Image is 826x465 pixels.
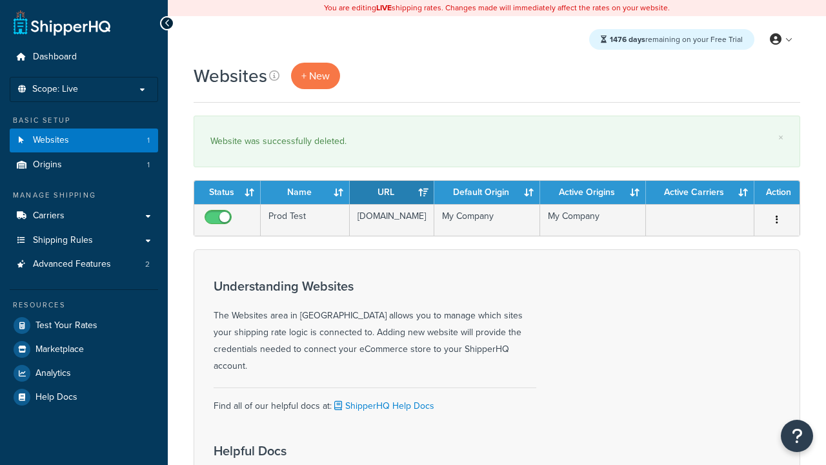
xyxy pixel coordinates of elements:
a: ShipperHQ Home [14,10,110,36]
a: Origins 1 [10,153,158,177]
span: Websites [33,135,69,146]
span: Advanced Features [33,259,111,270]
div: Basic Setup [10,115,158,126]
th: Status: activate to sort column ascending [194,181,261,204]
th: Active Origins: activate to sort column ascending [540,181,646,204]
a: Marketplace [10,338,158,361]
td: [DOMAIN_NAME] [350,204,434,236]
span: 2 [145,259,150,270]
h1: Websites [194,63,267,88]
a: + New [291,63,340,89]
li: Origins [10,153,158,177]
a: Websites 1 [10,129,158,152]
span: Marketplace [35,344,84,355]
a: Analytics [10,362,158,385]
a: Help Docs [10,386,158,409]
th: Name: activate to sort column ascending [261,181,350,204]
span: 1 [147,160,150,170]
th: URL: activate to sort column ascending [350,181,434,204]
th: Active Carriers: activate to sort column ascending [646,181,754,204]
span: Carriers [33,211,65,222]
th: Default Origin: activate to sort column ascending [434,181,540,204]
span: Scope: Live [32,84,78,95]
a: Shipping Rules [10,229,158,253]
button: Open Resource Center [781,420,813,452]
b: LIVE [376,2,392,14]
a: Advanced Features 2 [10,253,158,276]
a: Carriers [10,204,158,228]
span: Test Your Rates [35,320,97,331]
div: remaining on your Free Trial [589,29,754,50]
a: × [778,132,783,143]
td: My Company [540,204,646,236]
span: Shipping Rules [33,235,93,246]
div: Website was successfully deleted. [210,132,783,150]
div: Manage Shipping [10,190,158,201]
span: Help Docs [35,392,77,403]
span: + New [301,68,330,83]
li: Advanced Features [10,253,158,276]
div: The Websites area in [GEOGRAPHIC_DATA] allows you to manage which sites your shipping rate logic ... [214,279,536,375]
a: Dashboard [10,45,158,69]
li: Websites [10,129,158,152]
span: Analytics [35,368,71,379]
a: Test Your Rates [10,314,158,337]
div: Resources [10,300,158,311]
div: Find all of our helpful docs at: [214,387,536,415]
h3: Understanding Websites [214,279,536,293]
td: Prod Test [261,204,350,236]
td: My Company [434,204,540,236]
span: Origins [33,160,62,170]
h3: Helpful Docs [214,444,446,458]
span: 1 [147,135,150,146]
strong: 1476 days [610,34,645,45]
th: Action [754,181,800,204]
a: ShipperHQ Help Docs [332,399,434,413]
span: Dashboard [33,52,77,63]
